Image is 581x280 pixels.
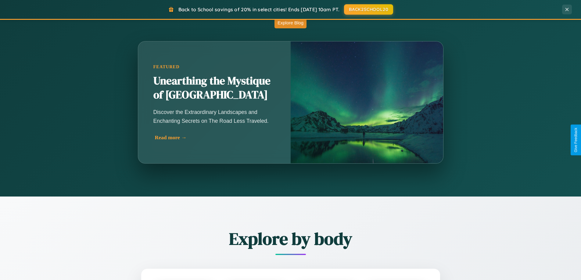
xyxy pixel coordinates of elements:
[153,74,275,102] h2: Unearthing the Mystique of [GEOGRAPHIC_DATA]
[153,64,275,69] div: Featured
[274,17,307,28] button: Explore Blog
[153,108,275,125] p: Discover the Extraordinary Landscapes and Enchanting Secrets on The Road Less Traveled.
[344,4,393,15] button: BACK2SCHOOL20
[574,128,578,152] div: Give Feedback
[155,134,277,141] div: Read more →
[108,227,474,250] h2: Explore by body
[178,6,339,12] span: Back to School savings of 20% in select cities! Ends [DATE] 10am PT.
